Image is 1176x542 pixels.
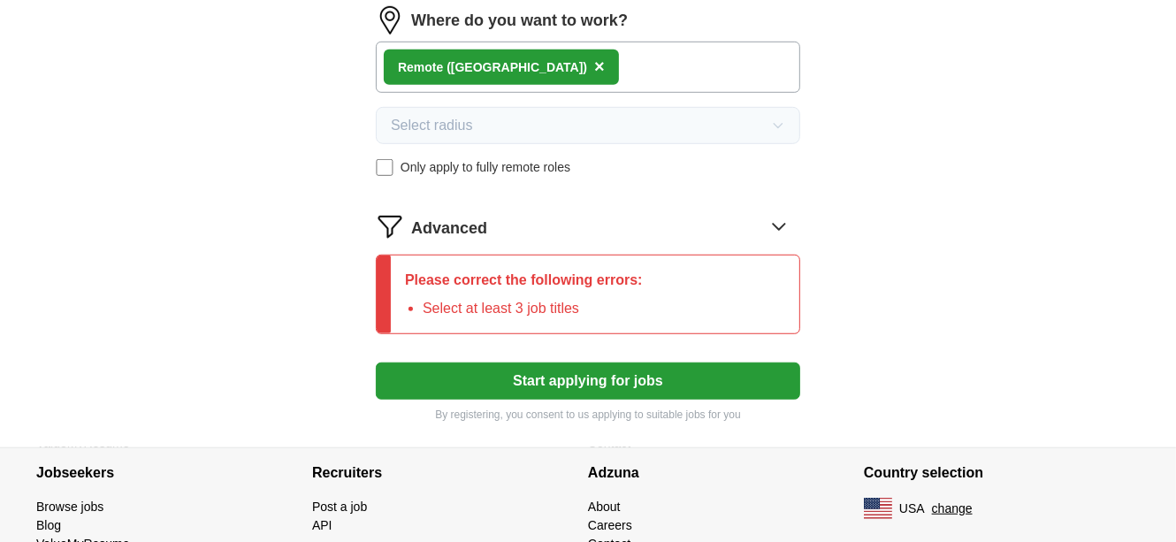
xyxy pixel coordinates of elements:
span: Only apply to fully remote roles [401,158,570,177]
button: change [932,500,973,518]
button: Select radius [376,107,800,144]
li: Select at least 3 job titles [423,298,643,319]
a: Blog [36,518,61,532]
input: Only apply to fully remote roles [376,159,393,177]
span: USA [899,500,925,518]
a: Browse jobs [36,500,103,514]
button: × [594,54,605,80]
span: × [594,57,605,76]
a: About [588,500,621,514]
a: Post a job [312,500,367,514]
span: Select radius [391,115,473,136]
p: Please correct the following errors: [405,270,643,291]
a: API [312,518,332,532]
a: Careers [588,518,632,532]
span: Advanced [411,217,487,240]
h4: Country selection [864,448,1140,498]
p: By registering, you consent to us applying to suitable jobs for you [376,407,800,423]
img: US flag [864,498,892,519]
button: Start applying for jobs [376,363,800,400]
img: filter [376,212,404,240]
div: Remote ([GEOGRAPHIC_DATA]) [398,58,587,77]
img: location.png [376,6,404,34]
label: Where do you want to work? [411,9,628,33]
